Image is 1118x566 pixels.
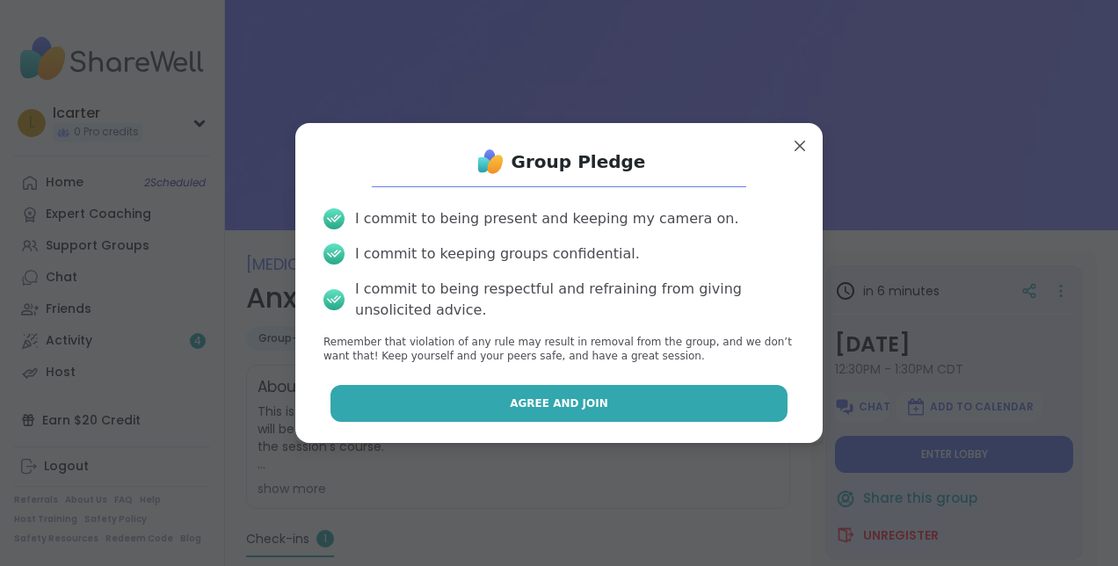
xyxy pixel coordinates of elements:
[512,149,646,174] h1: Group Pledge
[355,208,738,229] div: I commit to being present and keeping my camera on.
[323,335,795,365] p: Remember that violation of any rule may result in removal from the group, and we don’t want that!...
[355,279,795,321] div: I commit to being respectful and refraining from giving unsolicited advice.
[473,144,508,179] img: ShareWell Logo
[330,385,788,422] button: Agree and Join
[355,243,640,265] div: I commit to keeping groups confidential.
[510,395,608,411] span: Agree and Join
